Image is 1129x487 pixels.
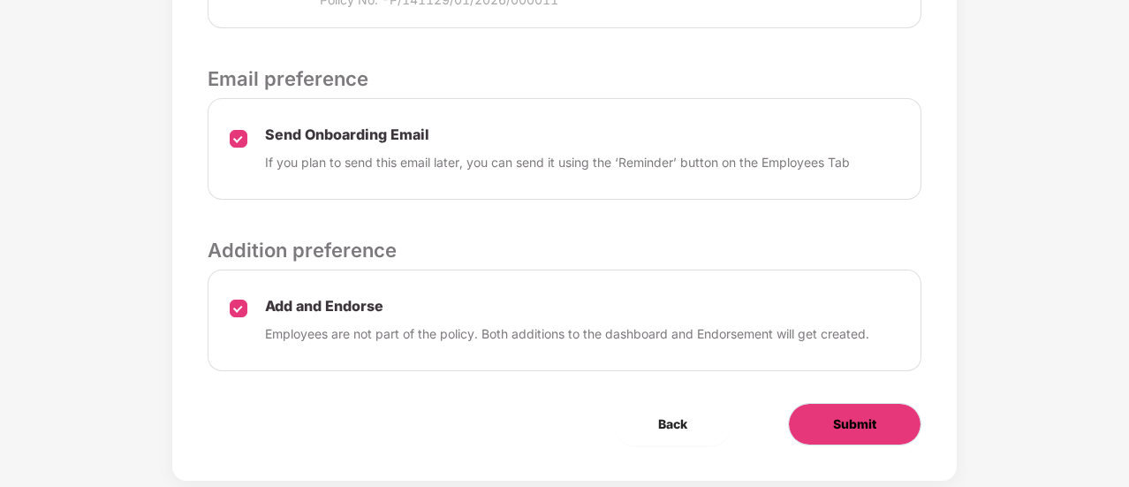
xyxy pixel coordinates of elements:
button: Back [614,403,731,445]
span: Back [658,415,687,434]
p: Employees are not part of the policy. Both additions to the dashboard and Endorsement will get cr... [265,324,869,344]
p: Send Onboarding Email [265,126,850,144]
span: Submit [833,415,876,434]
p: Add and Endorse [265,297,869,316]
p: Addition preference [208,235,921,265]
button: Submit [788,403,921,445]
p: If you plan to send this email later, you can send it using the ‘Reminder’ button on the Employee... [265,153,850,172]
p: Email preference [208,64,921,94]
